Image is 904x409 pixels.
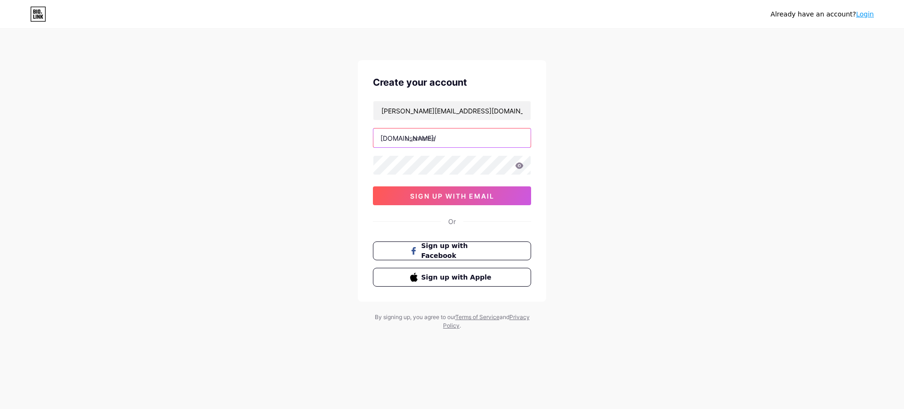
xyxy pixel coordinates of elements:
button: Sign up with Apple [373,268,531,287]
div: [DOMAIN_NAME]/ [380,133,436,143]
input: username [373,128,531,147]
div: Already have an account? [771,9,874,19]
span: Sign up with Apple [421,273,494,282]
input: Email [373,101,531,120]
button: sign up with email [373,186,531,205]
div: Or [448,217,456,226]
span: Sign up with Facebook [421,241,494,261]
a: Terms of Service [455,313,500,321]
a: Login [856,10,874,18]
span: sign up with email [410,192,494,200]
div: By signing up, you agree to our and . [372,313,532,330]
button: Sign up with Facebook [373,241,531,260]
div: Create your account [373,75,531,89]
